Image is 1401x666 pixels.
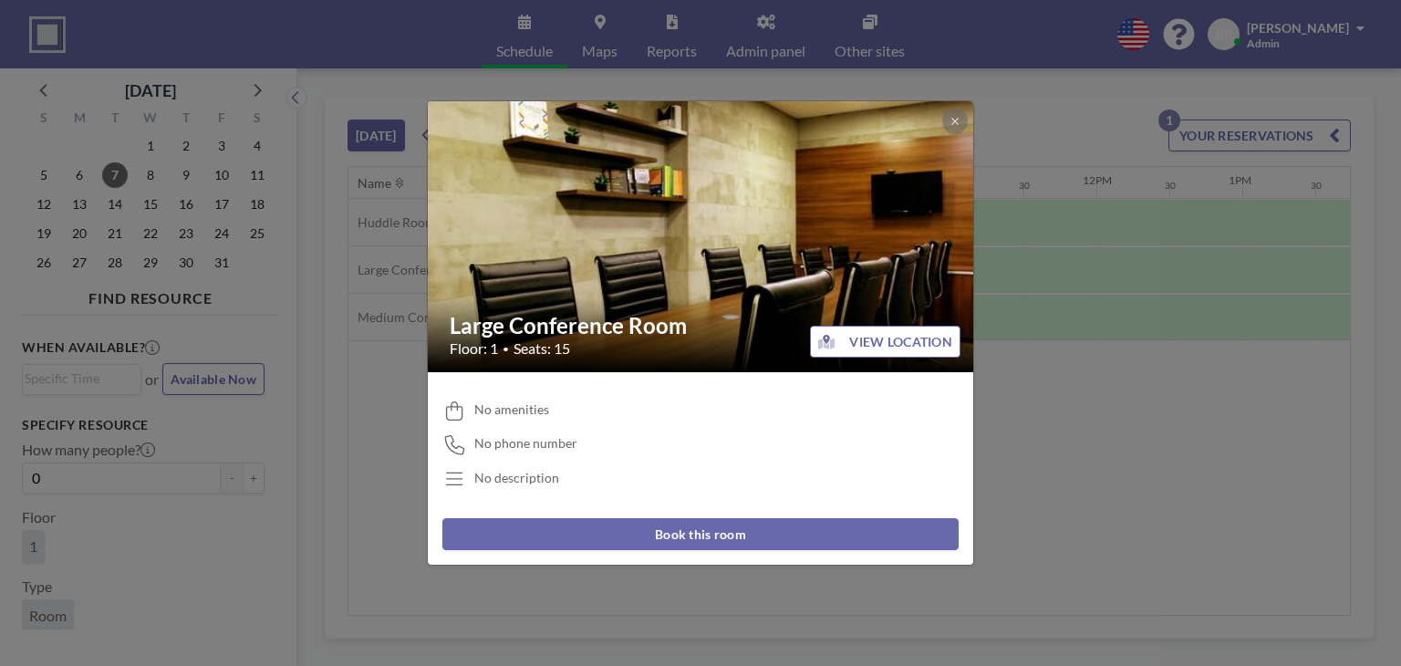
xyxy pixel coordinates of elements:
span: • [503,342,509,356]
button: VIEW LOCATION [810,326,960,358]
img: 537.jpg [428,55,975,420]
span: No phone number [474,435,577,452]
h2: Large Conference Room [450,312,953,339]
button: Book this room [442,518,959,550]
span: Seats: 15 [514,339,570,358]
div: No description [474,470,559,486]
span: No amenities [474,401,549,418]
span: Floor: 1 [450,339,498,358]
